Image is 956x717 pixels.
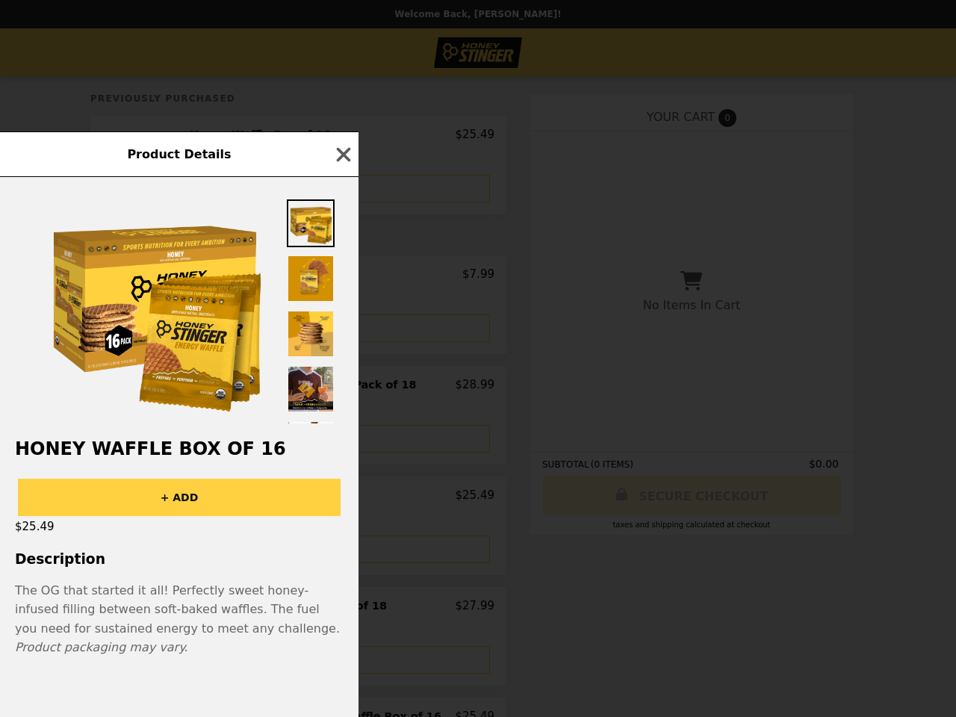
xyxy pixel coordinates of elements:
[287,365,335,413] img: Thumbnail 4
[43,196,267,420] img: Default Title
[287,420,335,468] img: Thumbnail 5
[127,147,231,161] span: Product Details
[287,255,335,302] img: Thumbnail 2
[18,479,341,516] button: + ADD
[287,310,335,358] img: Thumbnail 3
[15,581,344,639] p: The OG that started it all! Perfectly sweet honey-infused filling between soft-baked waffles. The...
[287,199,335,247] img: Thumbnail 1
[15,640,187,654] em: Product packaging may vary.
